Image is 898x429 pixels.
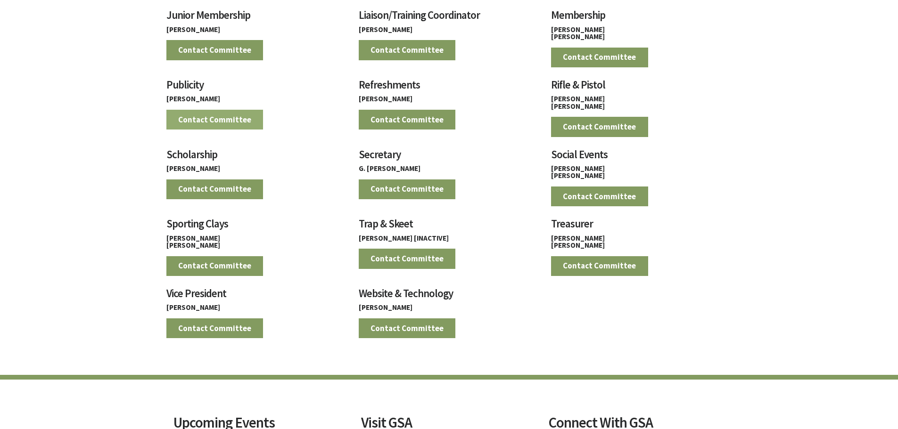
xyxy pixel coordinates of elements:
a: Contact Committee [359,40,456,60]
h3: Website & Technology [359,288,539,304]
a: Contact Committee [166,40,264,60]
a: Contact Committee [166,256,264,276]
h3: Membership [551,9,732,26]
h3: Rifle & Pistol [551,79,732,96]
strong: [PERSON_NAME] [551,234,605,243]
strong: [PERSON_NAME] [166,303,220,312]
h3: Social Events [551,149,732,165]
a: Contact Committee [166,318,264,338]
strong: [PERSON_NAME] [359,303,412,312]
strong: [PERSON_NAME] [551,94,605,103]
h3: Vice President [166,288,347,304]
a: Contact Committee [166,179,264,199]
h3: Publicity [166,79,347,96]
strong: [PERSON_NAME] [INACTIVE] [359,234,449,243]
a: Contact Committee [551,186,648,206]
strong: G. [PERSON_NAME] [359,164,420,173]
strong: [PERSON_NAME] [551,164,605,173]
h3: Liaison/Training Coordinator [359,9,539,26]
strong: [PERSON_NAME] [551,102,605,111]
strong: [PERSON_NAME] [166,241,220,250]
strong: [PERSON_NAME] [551,241,605,250]
strong: [PERSON_NAME] [551,32,605,41]
a: Contact Committee [359,249,456,268]
strong: [PERSON_NAME] [166,25,220,34]
strong: [PERSON_NAME] [359,94,412,103]
a: Contact Committee [551,256,648,276]
a: Contact Committee [166,110,264,130]
a: Contact Committee [359,110,456,130]
a: Contact Committee [551,117,648,137]
strong: [PERSON_NAME] [166,164,220,173]
strong: [PERSON_NAME] [551,171,605,180]
h3: Refreshments [359,79,539,96]
h3: Scholarship [166,149,347,165]
h3: Secretary [359,149,539,165]
h3: Trap & Skeet [359,218,539,235]
h3: Sporting Clays [166,218,347,235]
a: Contact Committee [359,179,456,199]
h3: Junior Membership [166,9,347,26]
strong: [PERSON_NAME] [166,234,220,243]
a: Contact Committee [359,318,456,338]
strong: [PERSON_NAME] [166,94,220,103]
strong: [PERSON_NAME] [359,25,412,34]
strong: [PERSON_NAME] [551,25,605,34]
a: Contact Committee [551,48,648,67]
h3: Treasurer [551,218,732,235]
